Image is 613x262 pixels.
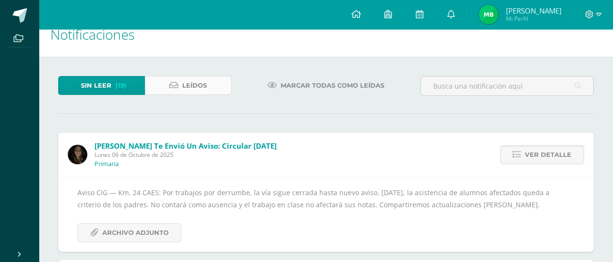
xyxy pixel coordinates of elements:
[182,77,207,94] span: Leídos
[94,160,119,168] p: Primaria
[505,6,561,15] span: [PERSON_NAME]
[68,145,87,164] img: 6dfe076c7c100b88f72755eb94e8d1c6.png
[81,77,111,94] span: Sin leer
[505,15,561,23] span: Mi Perfil
[78,223,181,242] a: Archivo Adjunto
[281,77,384,94] span: Marcar todas como leídas
[115,77,126,94] span: (19)
[50,25,135,44] span: Notificaciones
[145,76,232,95] a: Leídos
[102,224,169,242] span: Archivo Adjunto
[255,76,396,95] a: Marcar todas como leídas
[525,146,571,164] span: Ver detalle
[78,186,574,242] div: Aviso CIG — Km. 24 CAES: Por trabajos por derrumbe, la vía sigue cerrada hasta nuevo aviso. [DATE...
[94,151,277,159] span: Lunes 06 de Octubre de 2025
[421,77,593,95] input: Busca una notificación aquí
[58,76,145,95] a: Sin leer(19)
[94,141,277,151] span: [PERSON_NAME] te envió un aviso: Circular [DATE]
[479,5,498,24] img: 705acc76dd74db1d776181fab55ad99b.png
